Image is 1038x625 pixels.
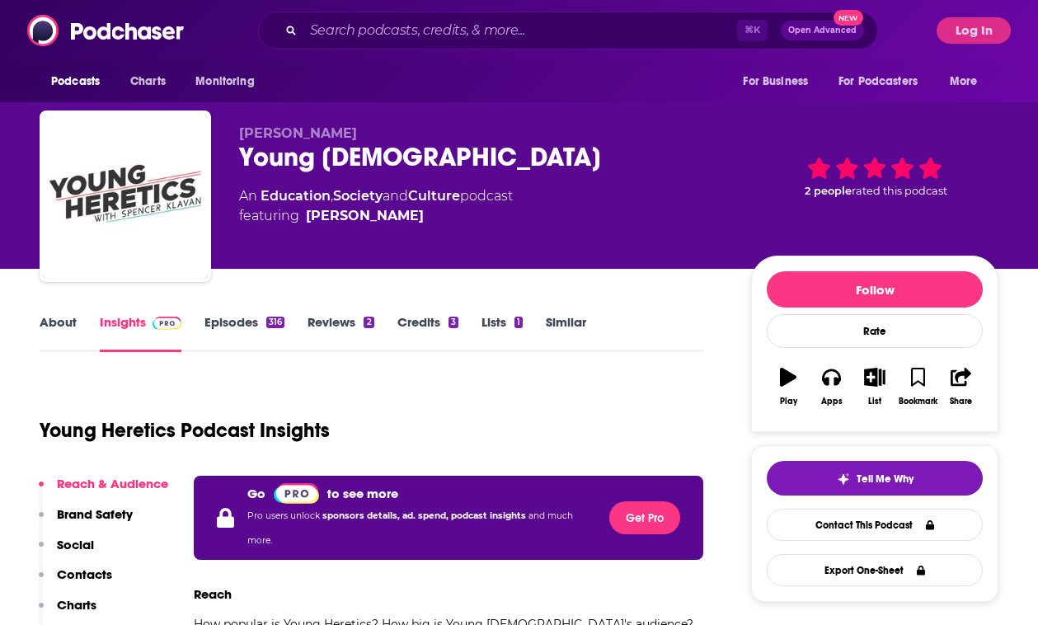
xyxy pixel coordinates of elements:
[609,501,680,534] button: Get Pro
[788,26,857,35] span: Open Advanced
[39,566,112,597] button: Contacts
[767,554,983,586] button: Export One-Sheet
[780,397,797,406] div: Play
[57,537,94,552] p: Social
[821,397,843,406] div: Apps
[767,461,983,496] button: tell me why sparkleTell Me Why
[247,504,596,553] p: Pro users unlock and much more.
[204,314,284,352] a: Episodes316
[767,271,983,308] button: Follow
[120,66,176,97] a: Charts
[308,314,373,352] a: Reviews2
[481,314,523,352] a: Lists1
[39,476,168,506] button: Reach & Audience
[767,509,983,541] a: Contact This Podcast
[195,70,254,93] span: Monitoring
[805,185,852,197] span: 2 people
[899,397,937,406] div: Bookmark
[743,70,808,93] span: For Business
[837,472,850,486] img: tell me why sparkle
[100,314,181,352] a: InsightsPodchaser Pro
[834,10,863,26] span: New
[853,357,896,416] button: List
[306,206,424,226] a: Spencer Klavan
[40,418,330,443] h1: Young Heretics Podcast Insights
[322,510,528,521] span: sponsors details, ad. spend, podcast insights
[514,317,523,328] div: 1
[937,17,1011,44] button: Log In
[39,537,94,567] button: Social
[838,70,918,93] span: For Podcasters
[546,314,586,352] a: Similar
[57,566,112,582] p: Contacts
[751,125,998,228] div: 2 peoplerated this podcast
[274,482,319,504] a: Pro website
[331,188,333,204] span: ,
[27,15,186,46] img: Podchaser - Follow, Share and Rate Podcasts
[51,70,100,93] span: Podcasts
[810,357,852,416] button: Apps
[950,397,972,406] div: Share
[266,317,284,328] div: 316
[153,317,181,330] img: Podchaser Pro
[57,506,133,522] p: Brand Safety
[40,314,77,352] a: About
[731,66,829,97] button: open menu
[239,186,513,226] div: An podcast
[274,483,319,504] img: Podchaser Pro
[258,12,878,49] div: Search podcasts, credits, & more...
[333,188,383,204] a: Society
[852,185,947,197] span: rated this podcast
[364,317,373,328] div: 2
[57,476,168,491] p: Reach & Audience
[767,357,810,416] button: Play
[40,66,121,97] button: open menu
[767,314,983,348] div: Rate
[239,125,357,141] span: [PERSON_NAME]
[303,17,737,44] input: Search podcasts, credits, & more...
[397,314,458,352] a: Credits3
[194,586,232,602] h3: Reach
[857,472,914,486] span: Tell Me Why
[940,357,983,416] button: Share
[737,20,768,41] span: ⌘ K
[130,70,166,93] span: Charts
[39,506,133,537] button: Brand Safety
[383,188,408,204] span: and
[57,597,96,613] p: Charts
[43,114,208,279] img: Young Heretics
[950,70,978,93] span: More
[247,486,265,501] p: Go
[938,66,998,97] button: open menu
[408,188,460,204] a: Culture
[781,21,864,40] button: Open AdvancedNew
[239,206,513,226] span: featuring
[896,357,939,416] button: Bookmark
[184,66,275,97] button: open menu
[327,486,398,501] p: to see more
[449,317,458,328] div: 3
[828,66,942,97] button: open menu
[261,188,331,204] a: Education
[868,397,881,406] div: List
